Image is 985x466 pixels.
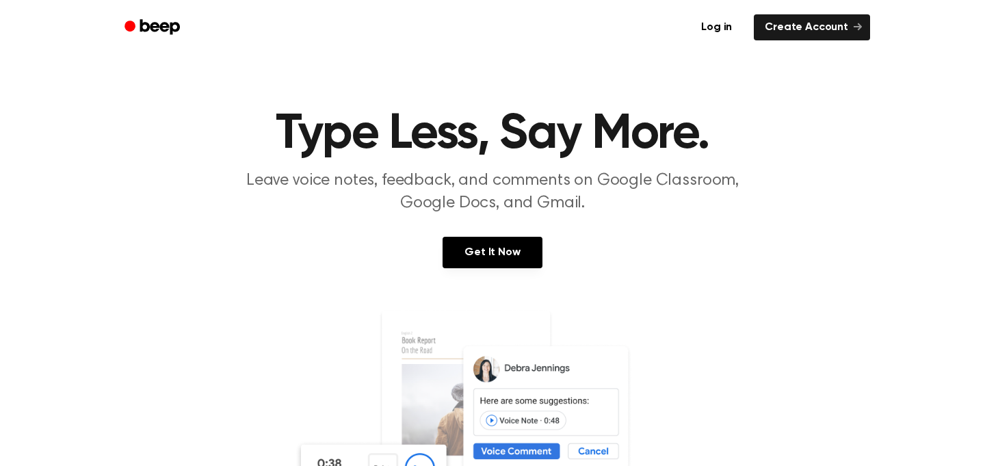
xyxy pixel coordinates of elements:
[754,14,870,40] a: Create Account
[142,109,843,159] h1: Type Less, Say More.
[687,12,746,43] a: Log in
[230,170,755,215] p: Leave voice notes, feedback, and comments on Google Classroom, Google Docs, and Gmail.
[115,14,192,41] a: Beep
[443,237,542,268] a: Get It Now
